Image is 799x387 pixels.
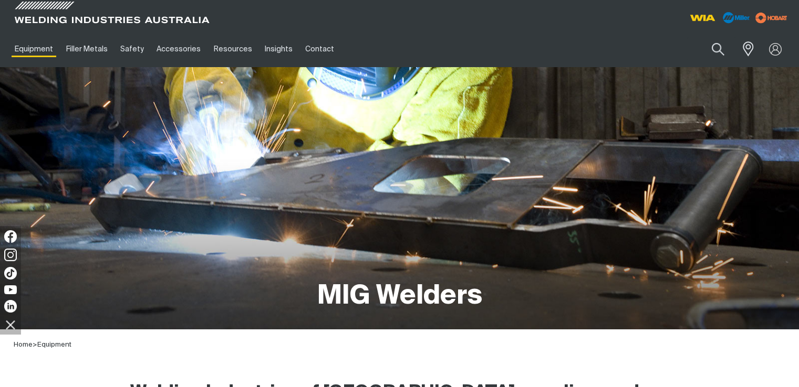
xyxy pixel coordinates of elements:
[33,341,37,348] span: >
[2,316,19,334] img: hide socials
[207,31,258,67] a: Resources
[4,285,17,294] img: YouTube
[299,31,340,67] a: Contact
[4,249,17,261] img: Instagram
[4,300,17,313] img: LinkedIn
[8,31,595,67] nav: Main
[14,341,33,348] a: Home
[8,31,59,67] a: Equipment
[114,31,150,67] a: Safety
[4,230,17,243] img: Facebook
[317,279,482,314] h1: MIG Welders
[752,10,791,26] img: miller
[150,31,207,67] a: Accessories
[687,37,736,61] input: Product name or item number...
[4,267,17,279] img: TikTok
[258,31,299,67] a: Insights
[700,37,736,61] button: Search products
[37,341,71,348] a: Equipment
[59,31,113,67] a: Filler Metals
